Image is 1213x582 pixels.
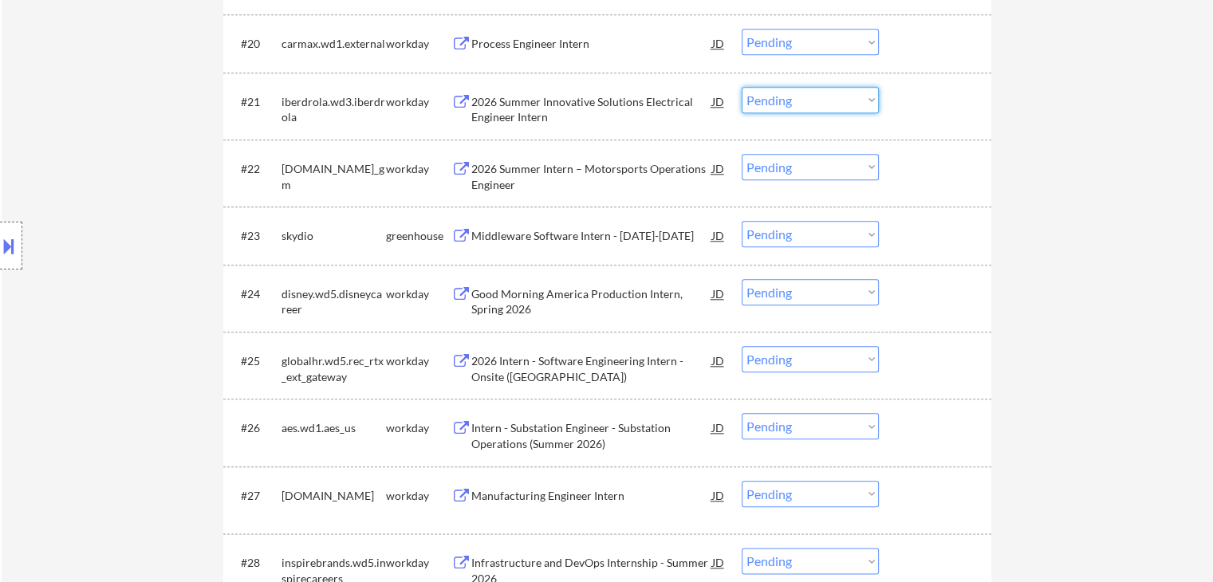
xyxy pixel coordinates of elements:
div: 2026 Summer Innovative Solutions Electrical Engineer Intern [471,94,712,125]
div: JD [711,346,727,375]
div: #27 [241,488,269,504]
div: #28 [241,555,269,571]
div: aes.wd1.aes_us [282,420,386,436]
div: JD [711,481,727,509]
div: workday [386,488,451,504]
div: carmax.wd1.external [282,36,386,52]
div: Intern - Substation Engineer - Substation Operations (Summer 2026) [471,420,712,451]
div: workday [386,353,451,369]
div: workday [386,420,451,436]
div: 2026 Intern - Software Engineering Intern - Onsite ([GEOGRAPHIC_DATA]) [471,353,712,384]
div: JD [711,29,727,57]
div: 2026 Summer Intern – Motorsports Operations Engineer [471,161,712,192]
div: disney.wd5.disneycareer [282,286,386,317]
div: [DOMAIN_NAME]_gm [282,161,386,192]
div: skydio [282,228,386,244]
div: workday [386,555,451,571]
div: Middleware Software Intern - [DATE]-[DATE] [471,228,712,244]
div: workday [386,161,451,177]
div: Good Morning America Production Intern, Spring 2026 [471,286,712,317]
div: #20 [241,36,269,52]
div: JD [711,221,727,250]
div: #21 [241,94,269,110]
div: workday [386,94,451,110]
div: workday [386,286,451,302]
div: #26 [241,420,269,436]
div: iberdrola.wd3.iberdrola [282,94,386,125]
div: JD [711,154,727,183]
div: globalhr.wd5.rec_rtx_ext_gateway [282,353,386,384]
div: JD [711,87,727,116]
div: [DOMAIN_NAME] [282,488,386,504]
div: workday [386,36,451,52]
div: greenhouse [386,228,451,244]
div: Process Engineer Intern [471,36,712,52]
div: JD [711,413,727,442]
div: Manufacturing Engineer Intern [471,488,712,504]
div: JD [711,279,727,308]
div: JD [711,548,727,576]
